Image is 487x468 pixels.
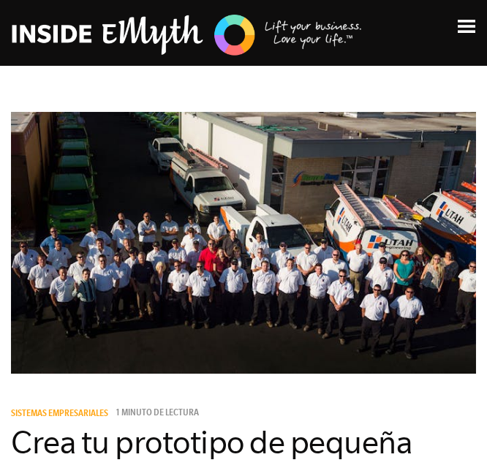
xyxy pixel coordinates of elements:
[11,409,108,420] font: Sistemas empresariales
[11,409,113,420] a: Sistemas empresariales
[458,20,475,33] img: Abrir menú
[116,409,199,419] font: 1 minuto de lectura
[11,112,476,374] img: prototipo de modelo de negocio
[414,398,487,468] iframe: Widget de chat
[12,12,363,57] img: Coaching empresarial EMyth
